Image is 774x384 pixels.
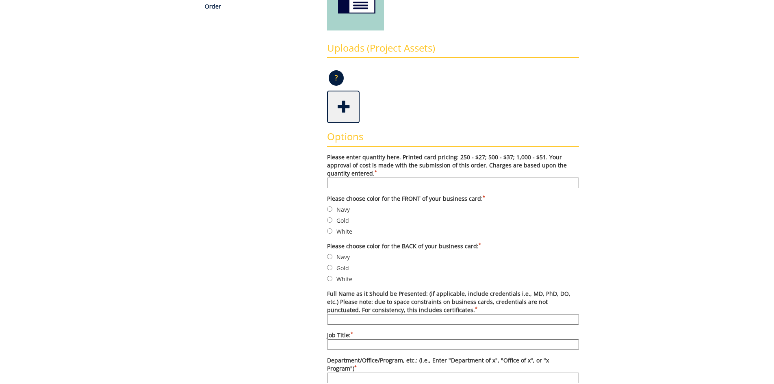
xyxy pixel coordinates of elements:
[327,254,332,259] input: Navy
[327,331,579,350] label: Job Title:
[327,227,579,236] label: White
[327,178,579,188] input: Please enter quantity here. Printed card pricing: 250 - $27; 500 - $37; 1,000 - $51. Your approva...
[327,373,579,383] input: Department/Office/Program, etc.: (i.e., Enter "Department of x", "Office of x", or "x Program")*
[327,195,579,203] label: Please choose color for the FRONT of your business card:
[327,228,332,234] input: White
[327,252,579,261] label: Navy
[329,70,344,86] p: ?
[327,314,579,325] input: Full Name as it Should be Presented: (if applicable, include credentials i.e., MD, PhD, DO, etc.)...
[327,153,579,188] label: Please enter quantity here. Printed card pricing: 250 - $27; 500 - $37; 1,000 - $51. Your approva...
[327,131,579,147] h3: Options
[327,276,332,281] input: White
[205,2,315,11] p: Order
[327,265,332,270] input: Gold
[327,206,332,212] input: Navy
[327,217,332,223] input: Gold
[327,274,579,283] label: White
[327,339,579,350] input: Job Title:*
[327,43,579,58] h3: Uploads (Project Assets)
[327,263,579,272] label: Gold
[327,290,579,325] label: Full Name as it Should be Presented: (if applicable, include credentials i.e., MD, PhD, DO, etc.)...
[327,242,579,250] label: Please choose color for the BACK of your business card:
[327,356,579,383] label: Department/Office/Program, etc.: (i.e., Enter "Department of x", "Office of x", or "x Program")
[327,216,579,225] label: Gold
[327,205,579,214] label: Navy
